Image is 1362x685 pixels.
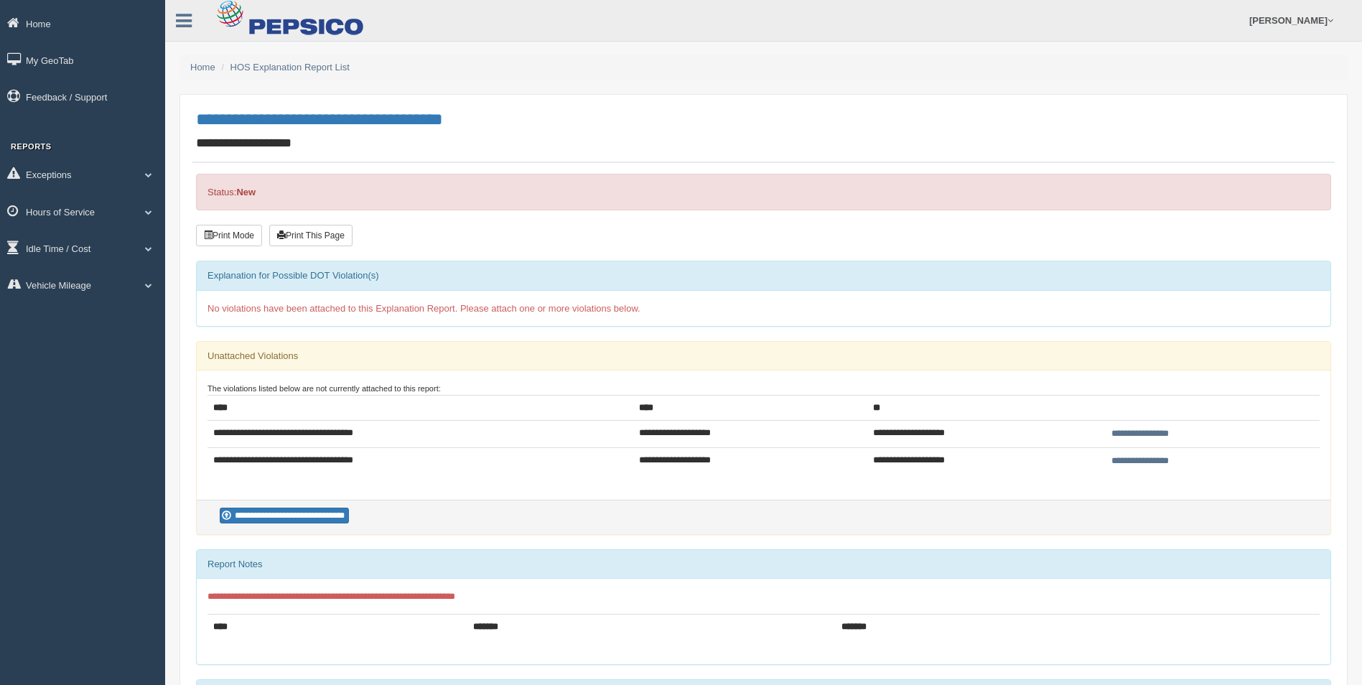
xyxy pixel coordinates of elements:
[197,550,1330,579] div: Report Notes
[230,62,350,73] a: HOS Explanation Report List
[197,342,1330,371] div: Unattached Violations
[196,225,262,246] button: Print Mode
[190,62,215,73] a: Home
[207,303,640,314] span: No violations have been attached to this Explanation Report. Please attach one or more violations...
[207,384,441,393] small: The violations listed below are not currently attached to this report:
[236,187,256,197] strong: New
[197,261,1330,290] div: Explanation for Possible DOT Violation(s)
[196,174,1331,210] div: Status:
[269,225,353,246] button: Print This Page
